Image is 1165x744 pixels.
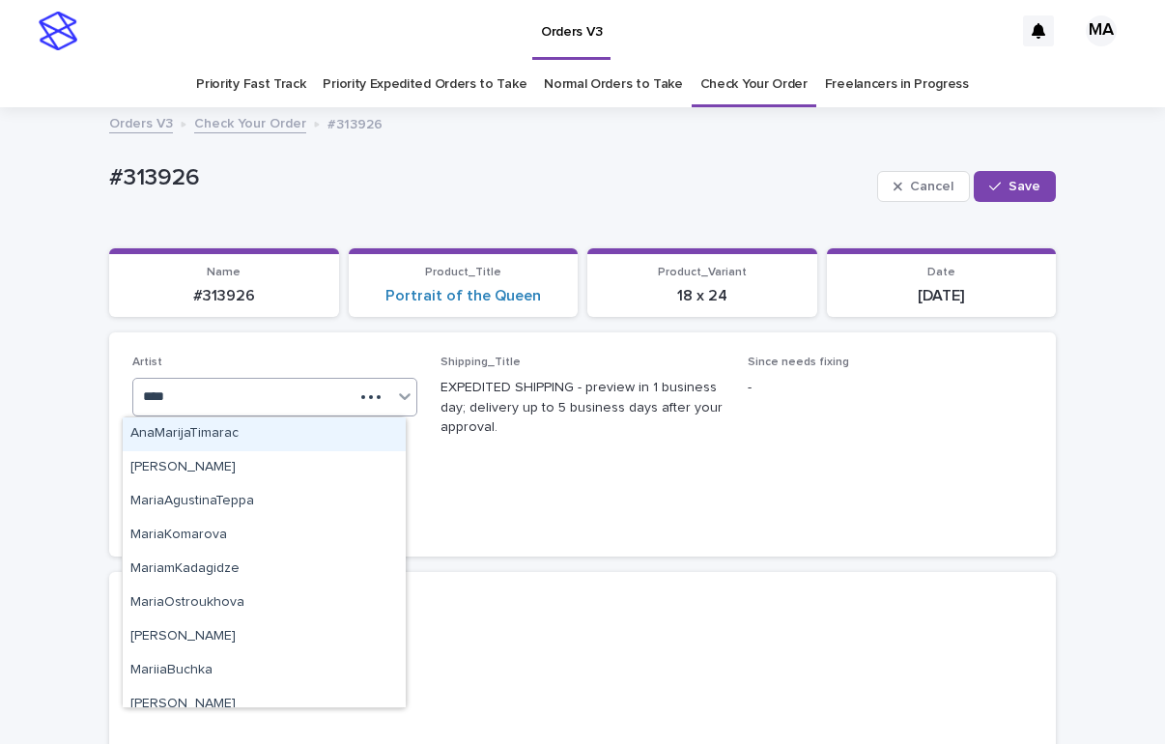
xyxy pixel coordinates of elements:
p: - [132,698,1033,718]
a: Freelancers in Progress [825,62,969,107]
a: Normal Orders to Take [544,62,683,107]
span: Product_Variant [658,267,747,278]
div: MariaOstroukhova [123,587,406,620]
a: Orders V3 [109,111,173,133]
span: Name [207,267,241,278]
p: #313926 [327,112,383,133]
p: #313926 [121,287,327,305]
span: Save [1009,180,1040,193]
div: MariiaBuchka [123,654,406,688]
span: Cancel [910,180,953,193]
img: stacker-logo-s-only.png [39,12,77,50]
div: Maribel Tournier [123,620,406,654]
p: #313926 [109,164,869,192]
span: Product_Title [425,267,501,278]
span: Since needs fixing [748,357,849,368]
span: Date [927,267,955,278]
div: Dianne Marie Veloso [123,451,406,485]
div: MariaAgustinaTeppa [123,485,406,519]
div: Marina Ruiz [123,688,406,722]
p: 18 x 24 [599,287,806,305]
span: Artist [132,357,162,368]
a: Check Your Order [194,111,306,133]
button: Cancel [877,171,970,202]
p: - [748,378,1033,398]
div: MariamKadagidze [123,553,406,587]
div: MariaKomarova [123,519,406,553]
p: [DATE] [838,287,1045,305]
span: Shipping_Title [440,357,521,368]
a: Portrait of the Queen [385,287,541,305]
a: Check Your Order [700,62,808,107]
button: Save [974,171,1056,202]
a: Priority Expedited Orders to Take [323,62,526,107]
p: - [132,617,1033,638]
p: EXPEDITED SHIPPING - preview in 1 business day; delivery up to 5 business days after your approval. [440,378,725,438]
a: Priority Fast Track [196,62,305,107]
div: MA [1086,15,1117,46]
div: AnaMarijaTimarac [123,417,406,451]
